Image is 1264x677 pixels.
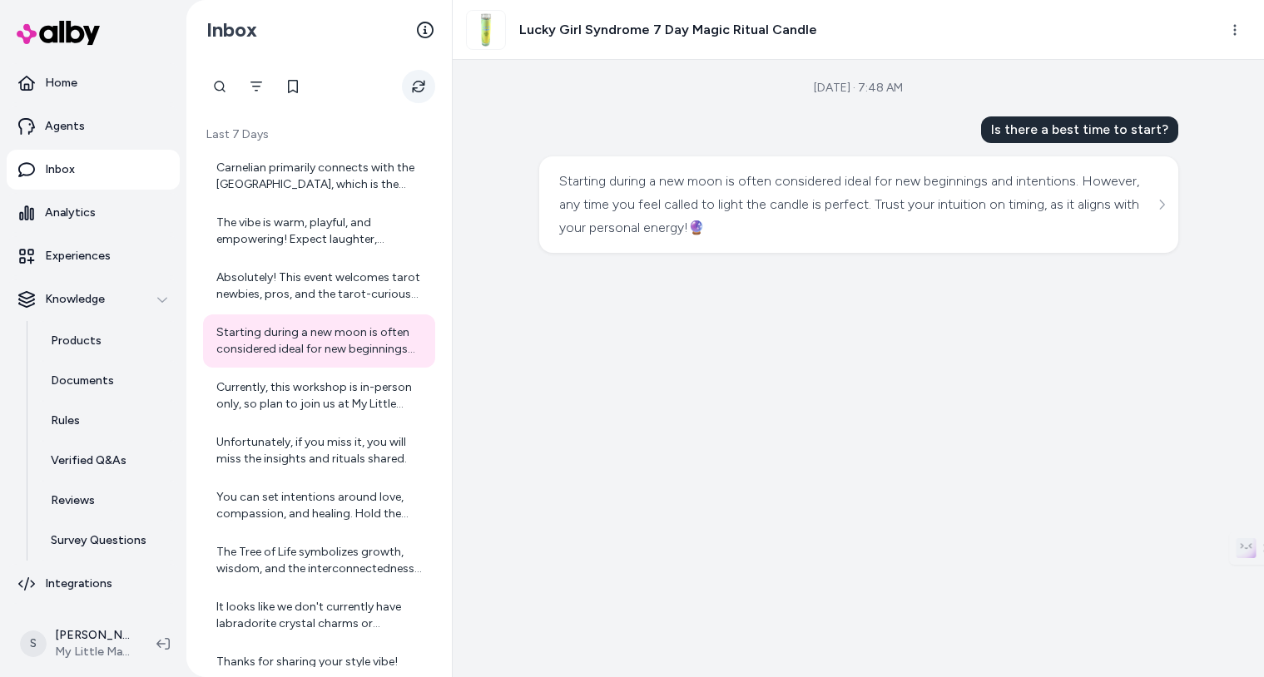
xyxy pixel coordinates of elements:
[7,279,180,319] button: Knowledge
[45,291,105,308] p: Knowledge
[206,17,257,42] h2: Inbox
[240,70,273,103] button: Filter
[216,544,425,577] div: The Tree of Life symbolizes growth, wisdom, and the interconnectedness of all life. It serves as ...
[203,424,435,477] a: Unfortunately, if you miss it, you will miss the insights and rituals shared.
[216,489,425,522] div: You can set intentions around love, compassion, and healing. Hold the bracelet in your hands, clo...
[814,80,903,96] div: [DATE] · 7:48 AM
[216,434,425,467] div: Unfortunately, if you miss it, you will miss the insights and rituals shared.
[203,369,435,423] a: Currently, this workshop is in-person only, so plan to join us at My Little Magic Shop!
[981,116,1178,143] div: Is there a best time to start?
[34,521,180,561] a: Survey Questions
[519,20,817,40] h3: Lucky Girl Syndrome 7 Day Magic Ritual Candle
[7,236,180,276] a: Experiences
[203,205,435,258] a: The vibe is warm, playful, and empowering! Expect laughter, connection, and a supportive atmosphe...
[402,70,435,103] button: Refresh
[216,379,425,413] div: Currently, this workshop is in-person only, so plan to join us at My Little Magic Shop!
[34,361,180,401] a: Documents
[203,314,435,368] a: Starting during a new moon is often considered ideal for new beginnings and intentions. However, ...
[45,248,111,264] p: Experiences
[51,492,95,509] p: Reviews
[34,401,180,441] a: Rules
[216,215,425,248] div: The vibe is warm, playful, and empowering! Expect laughter, connection, and a supportive atmosphe...
[10,617,143,670] button: S[PERSON_NAME]My Little Magic Shop
[20,630,47,657] span: S
[51,373,114,389] p: Documents
[203,126,435,143] p: Last 7 Days
[216,599,425,632] div: It looks like we don't currently have labradorite crystal charms or pendants in stock. However, I...
[55,627,130,644] p: [PERSON_NAME]
[45,205,96,221] p: Analytics
[203,534,435,587] a: The Tree of Life symbolizes growth, wisdom, and the interconnectedness of all life. It serves as ...
[7,564,180,604] a: Integrations
[216,160,425,193] div: Carnelian primarily connects with the [GEOGRAPHIC_DATA], which is the center of creativity, passi...
[7,63,180,103] a: Home
[45,118,85,135] p: Agents
[51,333,102,349] p: Products
[203,259,435,313] a: Absolutely! This event welcomes tarot newbies, pros, and the tarot-curious alike. Everyone can le...
[34,481,180,521] a: Reviews
[51,413,80,429] p: Rules
[1152,195,1172,215] button: See more
[45,161,75,178] p: Inbox
[559,170,1154,240] div: Starting during a new moon is often considered ideal for new beginnings and intentions. However, ...
[203,150,435,203] a: Carnelian primarily connects with the [GEOGRAPHIC_DATA], which is the center of creativity, passi...
[55,644,130,660] span: My Little Magic Shop
[51,532,146,549] p: Survey Questions
[34,441,180,481] a: Verified Q&As
[7,106,180,146] a: Agents
[7,150,180,190] a: Inbox
[7,193,180,233] a: Analytics
[17,21,100,45] img: alby Logo
[467,11,505,49] img: MyLittleMagicShopNewItem_0734387d-713d-4d62-92b6-d266e027fc34.png
[203,479,435,532] a: You can set intentions around love, compassion, and healing. Hold the bracelet in your hands, clo...
[34,321,180,361] a: Products
[203,589,435,642] a: It looks like we don't currently have labradorite crystal charms or pendants in stock. However, I...
[45,576,112,592] p: Integrations
[51,452,126,469] p: Verified Q&As
[216,324,425,358] div: Starting during a new moon is often considered ideal for new beginnings and intentions. However, ...
[216,269,425,303] div: Absolutely! This event welcomes tarot newbies, pros, and the tarot-curious alike. Everyone can le...
[45,75,77,91] p: Home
